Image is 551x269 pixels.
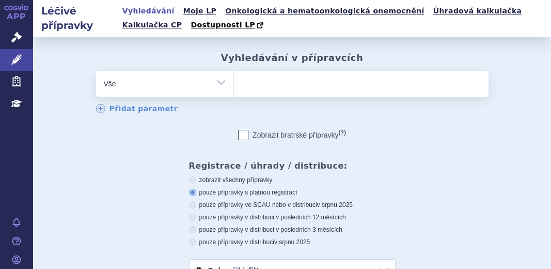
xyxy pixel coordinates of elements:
label: pouze přípravky v distribuci v posledních 12 měsících [189,213,396,221]
label: pouze přípravky ve SCAU nebo v distribuci [189,201,396,209]
span: v srpnu 2025 [274,238,310,246]
label: pouze přípravky v distribuci [189,238,396,246]
a: Kalkulačka CP [119,18,185,32]
h3: Registrace / úhrady / distribuce: [189,161,396,171]
span: Dostupnosti LP [191,21,255,29]
span: v srpnu 2025 [317,201,353,208]
a: Moje LP [180,4,219,18]
h2: Léčivé přípravky [33,4,119,33]
a: Úhradová kalkulačka [430,4,525,18]
a: Vyhledávání [119,4,178,18]
a: Přidat parametr [96,104,178,113]
label: zobrazit všechny přípravky [189,176,396,184]
label: Zobrazit bratrské přípravky [238,130,346,140]
a: Onkologická a hematoonkologická onemocnění [222,4,428,18]
h2: Vyhledávání v přípravcích [221,52,363,64]
abbr: (?) [339,129,346,136]
label: pouze přípravky s platnou registrací [189,188,396,197]
label: pouze přípravky v distribuci v posledních 3 měsících [189,226,396,234]
a: Dostupnosti LP [187,18,269,33]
